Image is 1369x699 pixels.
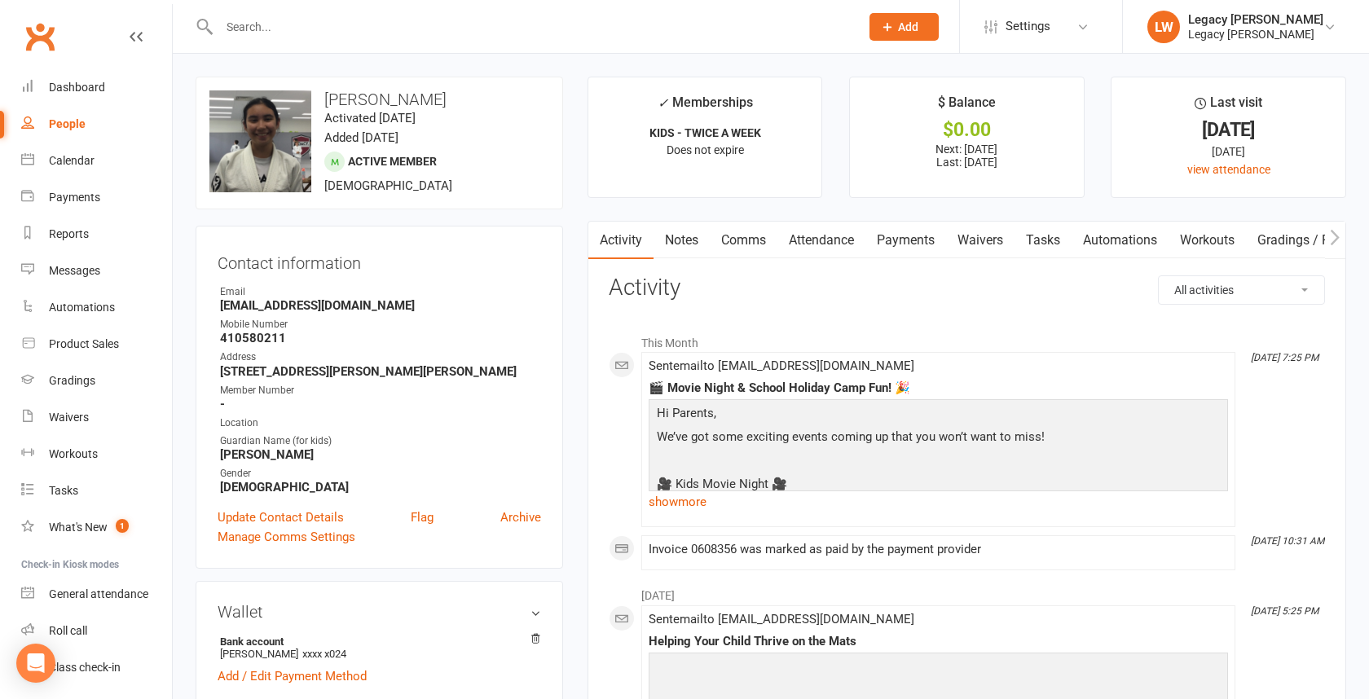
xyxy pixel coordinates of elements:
[218,527,355,547] a: Manage Comms Settings
[220,331,541,345] strong: 410580211
[220,284,541,300] div: Email
[21,576,172,613] a: General attendance kiosk mode
[49,411,89,424] div: Waivers
[49,337,119,350] div: Product Sales
[218,508,344,527] a: Update Contact Details
[209,90,549,108] h3: [PERSON_NAME]
[218,666,367,686] a: Add / Edit Payment Method
[21,509,172,546] a: What's New1
[49,264,100,277] div: Messages
[220,317,541,332] div: Mobile Number
[1188,27,1323,42] div: Legacy [PERSON_NAME]
[1251,352,1318,363] i: [DATE] 7:25 PM
[500,508,541,527] a: Archive
[49,587,148,600] div: General attendance
[302,648,346,660] span: xxxx x024
[21,399,172,436] a: Waivers
[220,447,541,462] strong: [PERSON_NAME]
[49,661,121,674] div: Class check-in
[324,178,452,193] span: [DEMOGRAPHIC_DATA]
[49,447,98,460] div: Workouts
[220,298,541,313] strong: [EMAIL_ADDRESS][DOMAIN_NAME]
[649,490,1228,513] a: show more
[49,484,78,497] div: Tasks
[898,20,918,33] span: Add
[658,95,668,111] i: ✓
[49,227,89,240] div: Reports
[49,374,95,387] div: Gradings
[1126,121,1331,138] div: [DATE]
[21,649,172,686] a: Class kiosk mode
[21,613,172,649] a: Roll call
[324,111,416,125] time: Activated [DATE]
[654,222,710,259] a: Notes
[710,222,777,259] a: Comms
[16,644,55,683] div: Open Intercom Messenger
[649,358,914,373] span: Sent email to [EMAIL_ADDRESS][DOMAIN_NAME]
[1195,92,1262,121] div: Last visit
[324,130,398,145] time: Added [DATE]
[938,92,996,121] div: $ Balance
[220,635,533,648] strong: Bank account
[865,143,1069,169] p: Next: [DATE] Last: [DATE]
[1169,222,1246,259] a: Workouts
[1251,535,1324,547] i: [DATE] 10:31 AM
[21,69,172,106] a: Dashboard
[220,364,541,379] strong: [STREET_ADDRESS][PERSON_NAME][PERSON_NAME]
[348,155,437,168] span: Active member
[49,301,115,314] div: Automations
[218,633,541,662] li: [PERSON_NAME]
[649,381,1228,395] div: 🎬 Movie Night & School Holiday Camp Fun! 🎉
[21,143,172,179] a: Calendar
[649,126,761,139] strong: KIDS - TWICE A WEEK
[21,363,172,399] a: Gradings
[220,433,541,449] div: Guardian Name (for kids)
[21,326,172,363] a: Product Sales
[649,612,914,626] span: Sent email to [EMAIL_ADDRESS][DOMAIN_NAME]
[609,326,1325,352] li: This Month
[218,603,541,621] h3: Wallet
[220,480,541,495] strong: [DEMOGRAPHIC_DATA]
[49,81,105,94] div: Dashboard
[220,383,541,398] div: Member Number
[865,121,1069,138] div: $0.00
[116,519,129,533] span: 1
[218,248,541,272] h3: Contact information
[1188,12,1323,27] div: Legacy [PERSON_NAME]
[21,216,172,253] a: Reports
[1006,8,1050,45] span: Settings
[49,521,108,534] div: What's New
[220,397,541,411] strong: -
[777,222,865,259] a: Attendance
[214,15,848,38] input: Search...
[49,624,87,637] div: Roll call
[649,635,1228,648] div: Helping Your Child Thrive on the Mats
[653,403,1224,427] p: Hi Parents,
[1126,143,1331,160] div: [DATE]
[609,578,1325,604] li: [DATE]
[411,508,434,527] a: Flag
[869,13,939,41] button: Add
[21,106,172,143] a: People
[667,143,744,156] span: Does not expire
[21,289,172,326] a: Automations
[209,90,311,192] img: image1693889994.png
[653,427,1224,451] p: We’ve got some exciting events coming up that you won’t want to miss!
[1147,11,1180,43] div: LW
[220,415,541,431] div: Location
[21,179,172,216] a: Payments
[1072,222,1169,259] a: Automations
[220,349,541,365] div: Address
[21,253,172,289] a: Messages
[653,474,1224,498] p: 🎥 Kids Movie Night 🎥
[649,543,1228,556] div: Invoice 0608356 was marked as paid by the payment provider
[588,222,654,259] a: Activity
[49,154,95,167] div: Calendar
[49,191,100,204] div: Payments
[865,222,946,259] a: Payments
[1251,605,1318,617] i: [DATE] 5:25 PM
[20,16,60,57] a: Clubworx
[658,92,753,122] div: Memberships
[220,466,541,481] div: Gender
[946,222,1015,259] a: Waivers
